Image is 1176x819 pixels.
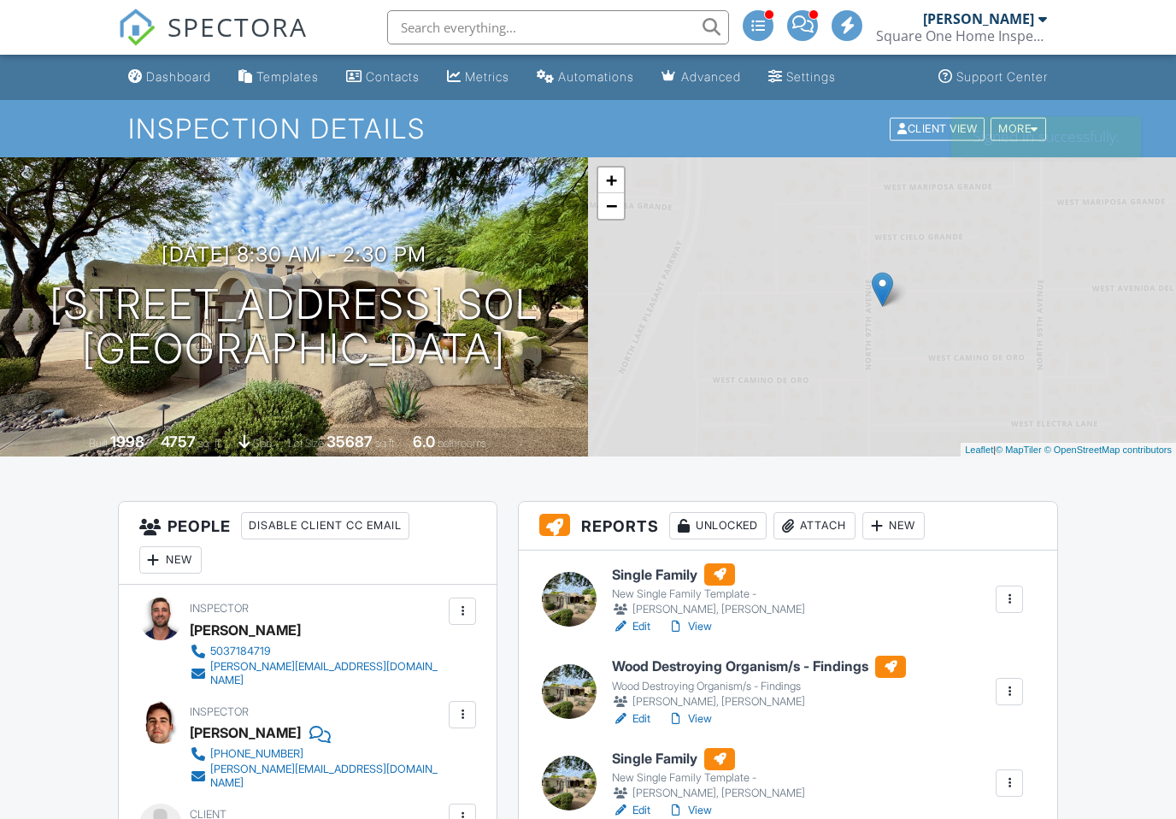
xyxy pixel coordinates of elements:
[961,443,1176,457] div: |
[339,62,426,93] a: Contacts
[612,601,805,618] div: [PERSON_NAME], [PERSON_NAME]
[190,705,249,718] span: Inspector
[256,69,319,84] div: Templates
[190,617,301,643] div: [PERSON_NAME]
[786,69,836,84] div: Settings
[612,656,906,710] a: Wood Destroying Organism/s - Findings Wood Destroying Organism/s - Findings [PERSON_NAME], [PERSO...
[996,445,1042,455] a: © MapTiler
[168,9,308,44] span: SPECTORA
[667,618,712,635] a: View
[241,512,409,539] div: Disable Client CC Email
[612,710,650,728] a: Edit
[862,512,925,539] div: New
[366,69,420,84] div: Contacts
[612,656,906,678] h6: Wood Destroying Organism/s - Findings
[1044,445,1172,455] a: © OpenStreetMap contributors
[655,62,748,93] a: Advanced
[888,121,989,134] a: Client View
[612,563,805,618] a: Single Family New Single Family Template - [PERSON_NAME], [PERSON_NAME]
[612,748,805,770] h6: Single Family
[612,693,906,710] div: [PERSON_NAME], [PERSON_NAME]
[598,168,624,193] a: Zoom in
[598,193,624,219] a: Zoom out
[438,437,486,450] span: bathrooms
[146,69,211,84] div: Dashboard
[190,660,445,687] a: [PERSON_NAME][EMAIL_ADDRESS][DOMAIN_NAME]
[440,62,516,93] a: Metrics
[50,282,539,373] h1: [STREET_ADDRESS] Sol [GEOGRAPHIC_DATA]
[210,747,303,761] div: [PHONE_NUMBER]
[465,69,509,84] div: Metrics
[128,114,1047,144] h1: Inspection Details
[110,433,144,451] div: 1998
[162,243,426,266] h3: [DATE] 8:30 am - 2:30 pm
[121,62,218,93] a: Dashboard
[951,116,1141,157] div: Signed in successfully.
[190,643,445,660] a: 5037184719
[612,785,805,802] div: [PERSON_NAME], [PERSON_NAME]
[612,587,805,601] div: New Single Family Template -
[89,437,108,450] span: Built
[118,23,308,59] a: SPECTORA
[612,748,805,803] a: Single Family New Single Family Template - [PERSON_NAME], [PERSON_NAME]
[890,117,985,140] div: Client View
[612,618,650,635] a: Edit
[876,27,1047,44] div: Square One Home Inspections, LLC
[612,563,805,586] h6: Single Family
[681,69,741,84] div: Advanced
[253,437,272,450] span: slab
[326,433,373,451] div: 35687
[288,437,324,450] span: Lot Size
[612,802,650,819] a: Edit
[375,437,397,450] span: sq.ft.
[190,602,249,615] span: Inspector
[210,763,445,790] div: [PERSON_NAME][EMAIL_ADDRESS][DOMAIN_NAME]
[612,680,906,693] div: Wood Destroying Organism/s - Findings
[190,745,445,763] a: [PHONE_NUMBER]
[558,69,634,84] div: Automations
[519,502,1057,551] h3: Reports
[190,720,301,745] div: [PERSON_NAME]
[761,62,843,93] a: Settings
[190,763,445,790] a: [PERSON_NAME][EMAIL_ADDRESS][DOMAIN_NAME]
[612,771,805,785] div: New Single Family Template -
[210,660,445,687] div: [PERSON_NAME][EMAIL_ADDRESS][DOMAIN_NAME]
[956,69,1048,84] div: Support Center
[965,445,993,455] a: Leaflet
[139,546,202,574] div: New
[667,710,712,728] a: View
[923,10,1034,27] div: [PERSON_NAME]
[669,512,767,539] div: Unlocked
[161,433,196,451] div: 4757
[530,62,641,93] a: Automations (Advanced)
[118,9,156,46] img: The Best Home Inspection Software - Spectora
[198,437,222,450] span: sq. ft.
[119,502,497,585] h3: People
[773,512,856,539] div: Attach
[210,645,271,658] div: 5037184719
[667,802,712,819] a: View
[932,62,1055,93] a: Support Center
[387,10,729,44] input: Search everything...
[413,433,435,451] div: 6.0
[232,62,326,93] a: Templates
